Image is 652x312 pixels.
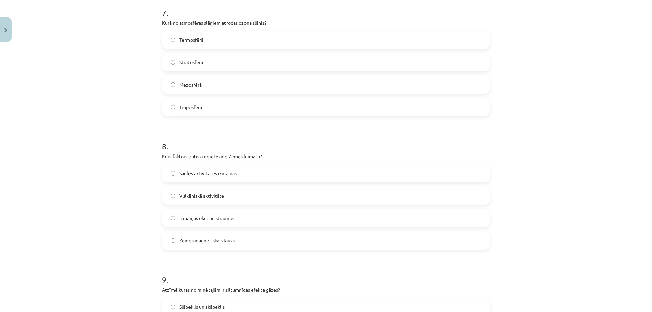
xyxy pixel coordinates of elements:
[171,194,175,198] input: Vulkāniskā aktivitāte
[179,36,203,43] span: Termosfērā
[162,130,490,151] h1: 8 .
[171,60,175,65] input: Stratosfērā
[162,263,490,284] h1: 9 .
[171,38,175,42] input: Termosfērā
[171,171,175,176] input: Saules aktivitātes izmaiņas
[179,192,224,199] span: Vulkāniskā aktivitāte
[171,305,175,309] input: Slāpeklis un skābeklis
[179,237,235,244] span: Zemes magnētiskais lauks
[171,105,175,109] input: Troposfērā
[171,82,175,87] input: Mezosfērā
[179,59,203,66] span: Stratosfērā
[179,81,202,88] span: Mezosfērā
[179,303,225,310] span: Slāpeklis un skābeklis
[162,19,490,26] p: Kurā no atmosfēras slāņiem atrodas ozona slānis?
[171,238,175,243] input: Zemes magnētiskais lauks
[171,216,175,220] input: Izmaiņas okeānu straumēs
[162,286,490,293] p: Atzīmē kuras no minētajām ir siltumnīcas efekta gāzes?
[4,28,7,32] img: icon-close-lesson-0947bae3869378f0d4975bcd49f059093ad1ed9edebbc8119c70593378902aed.svg
[162,153,490,160] p: Kurš faktors būtiski neietekmē Zemes klimatu?
[179,170,237,177] span: Saules aktivitātes izmaiņas
[179,215,235,222] span: Izmaiņas okeānu straumēs
[179,104,202,111] span: Troposfērā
